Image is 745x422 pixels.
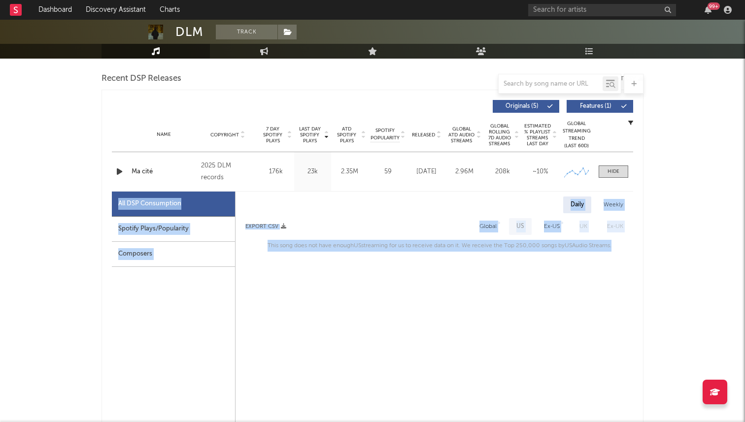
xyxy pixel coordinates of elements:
[132,131,196,138] div: Name
[258,240,611,252] div: This song does not have enough US streaming for us to receive data on it. We receive the Top 250,...
[371,167,405,177] div: 59
[563,196,591,213] div: Daily
[486,167,519,177] div: 208k
[210,132,239,138] span: Copyright
[410,167,443,177] div: [DATE]
[708,2,720,10] div: 99 +
[118,198,181,210] div: All DSP Consumption
[499,80,603,88] input: Search by song name or URL
[260,126,286,144] span: 7 Day Spotify Plays
[297,167,329,177] div: 23k
[499,103,544,109] span: Originals ( 5 )
[245,224,286,229] button: Export CSV
[297,126,323,144] span: Last Day Spotify Plays
[479,221,497,232] div: Global
[486,123,513,147] span: Global Rolling 7D Audio Streams
[524,167,557,177] div: ~ 10 %
[528,4,676,16] input: Search for artists
[567,100,633,113] button: Features(1)
[201,160,255,184] div: 2025 DLM records
[334,167,366,177] div: 2.35M
[524,123,551,147] span: Estimated % Playlist Streams Last Day
[175,25,203,39] div: DLM
[544,221,560,232] div: Ex-US
[132,167,196,177] a: Ma cité
[260,167,292,177] div: 176k
[216,25,277,39] button: Track
[493,100,559,113] button: Originals(5)
[573,103,618,109] span: Features ( 1 )
[448,167,481,177] div: 2.96M
[334,126,360,144] span: ATD Spotify Plays
[705,6,711,14] button: 99+
[112,217,235,242] div: Spotify Plays/Popularity
[112,242,235,267] div: Composers
[371,127,400,142] span: Spotify Popularity
[596,196,631,213] div: Weekly
[562,120,591,150] div: Global Streaming Trend (Last 60D)
[102,73,181,85] span: Recent DSP Releases
[448,126,475,144] span: Global ATD Audio Streams
[412,132,435,138] span: Released
[112,192,235,217] div: All DSP Consumption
